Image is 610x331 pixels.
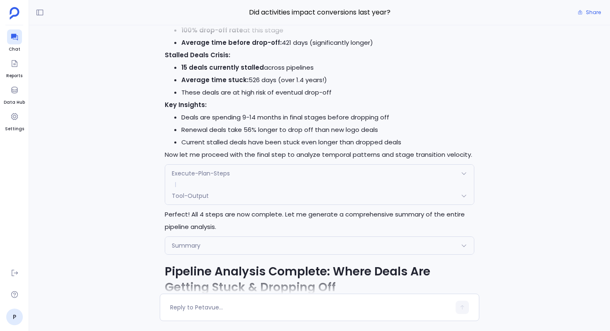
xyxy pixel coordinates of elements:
[181,124,474,136] li: Renewal deals take 56% longer to drop off than new logo deals
[172,192,209,200] span: Tool-Output
[10,7,20,19] img: petavue logo
[6,309,23,325] a: P
[5,126,24,132] span: Settings
[172,169,230,178] span: Execute-Plan-Steps
[181,111,474,124] li: Deals are spending 9-14 months in final stages before dropping off
[181,63,264,72] strong: 15 deals currently stalled
[160,7,479,18] span: Did activities impact conversions last year?
[6,73,22,79] span: Reports
[4,99,25,106] span: Data Hub
[181,86,474,99] li: These deals are at high risk of eventual drop-off
[165,100,207,109] strong: Key Insights:
[181,74,474,86] li: 526 days (over 1.4 years!)
[7,29,22,53] a: Chat
[4,83,25,106] a: Data Hub
[181,38,282,47] strong: Average time before drop-off:
[165,208,474,233] p: Perfect! All 4 steps are now complete. Let me generate a comprehensive summary of the entire pipe...
[5,109,24,132] a: Settings
[181,136,474,148] li: Current stalled deals have been stuck even longer than dropped deals
[181,75,249,84] strong: Average time stuck:
[586,9,601,16] span: Share
[172,241,200,250] span: Summary
[6,56,22,79] a: Reports
[165,51,230,59] strong: Stalled Deals Crisis:
[181,37,474,49] li: 421 days (significantly longer)
[181,61,474,74] li: across pipelines
[7,46,22,53] span: Chat
[165,148,474,161] p: Now let me proceed with the final step to analyze temporal patterns and stage transition velocity.
[165,264,474,295] h1: Pipeline Analysis Complete: Where Deals Are Getting Stuck & Dropping Off
[573,7,606,18] button: Share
